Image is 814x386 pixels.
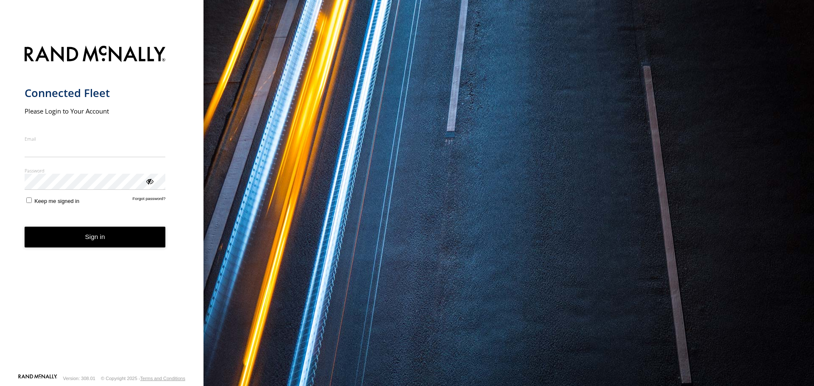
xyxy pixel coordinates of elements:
img: Rand McNally [25,44,166,66]
label: Email [25,136,166,142]
form: main [25,41,179,373]
a: Visit our Website [18,374,57,383]
h1: Connected Fleet [25,86,166,100]
div: ViewPassword [145,177,153,185]
div: Version: 308.01 [63,376,95,381]
button: Sign in [25,227,166,247]
label: Password [25,167,166,174]
h2: Please Login to Your Account [25,107,166,115]
input: Keep me signed in [26,197,32,203]
span: Keep me signed in [34,198,79,204]
div: © Copyright 2025 - [101,376,185,381]
a: Forgot password? [133,196,166,204]
a: Terms and Conditions [140,376,185,381]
